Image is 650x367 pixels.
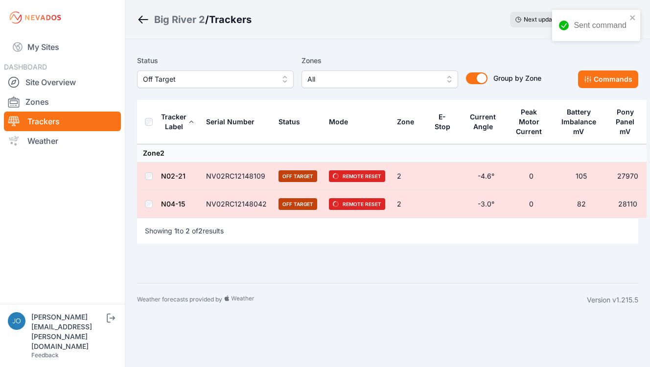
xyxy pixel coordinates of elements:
img: Nevados [8,10,63,25]
div: Status [279,117,300,127]
div: Peak Motor Current [514,107,544,137]
div: Sent command [574,20,627,31]
a: N04-15 [161,200,185,208]
a: Site Overview [4,72,121,92]
a: Big River 2 [154,13,205,26]
div: Version v1.215.5 [587,295,638,305]
button: Serial Number [206,110,262,134]
a: Weather [4,131,121,151]
button: Commands [578,70,638,88]
span: DASHBOARD [4,63,47,71]
td: 0 [509,162,554,190]
p: Showing to of results [145,226,224,236]
span: / [205,13,209,26]
td: NV02RC12148109 [200,162,273,190]
a: N02-21 [161,172,186,180]
td: 27970 [608,162,647,190]
div: E-Stop [434,112,451,132]
button: Battery Imbalance mV [560,100,603,143]
td: -4.6° [463,162,509,190]
button: Tracker Label [161,105,194,138]
h3: Trackers [209,13,252,26]
span: Off Target [279,170,317,182]
button: Mode [329,110,356,134]
button: All [302,70,458,88]
td: -3.0° [463,190,509,218]
a: My Sites [4,35,121,59]
button: E-Stop [434,105,457,138]
div: Mode [329,117,348,127]
div: [PERSON_NAME][EMAIL_ADDRESS][PERSON_NAME][DOMAIN_NAME] [31,312,105,351]
div: Serial Number [206,117,255,127]
span: All [307,73,439,85]
div: Battery Imbalance mV [560,107,598,137]
a: Zones [4,92,121,112]
span: Off Target [279,198,317,210]
button: Status [279,110,308,134]
button: Zone [397,110,422,134]
td: 0 [509,190,554,218]
button: close [629,14,636,22]
span: 2 [198,227,203,235]
div: Pony Panel mV [614,107,636,137]
div: Current Angle [469,112,497,132]
span: Off Target [143,73,274,85]
span: Next update in [524,16,564,23]
td: 2 [391,190,428,218]
button: Off Target [137,70,294,88]
div: Tracker Label [161,112,186,132]
td: 105 [554,162,608,190]
span: Remote Reset [329,170,385,182]
div: Weather forecasts provided by [137,295,587,305]
img: joe.mikula@nevados.solar [8,312,25,330]
button: Current Angle [469,105,503,138]
button: Pony Panel mV [614,100,641,143]
span: 2 [186,227,190,235]
label: Zones [302,55,458,67]
span: Group by Zone [493,74,541,82]
label: Status [137,55,294,67]
td: 28110 [608,190,647,218]
td: NV02RC12148042 [200,190,273,218]
button: Peak Motor Current [514,100,548,143]
span: 1 [174,227,177,235]
nav: Breadcrumb [137,7,252,32]
span: Remote Reset [329,198,385,210]
td: 2 [391,162,428,190]
div: Zone [397,117,414,127]
a: Trackers [4,112,121,131]
a: Feedback [31,351,59,359]
td: 82 [554,190,608,218]
td: Zone 2 [137,144,647,162]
